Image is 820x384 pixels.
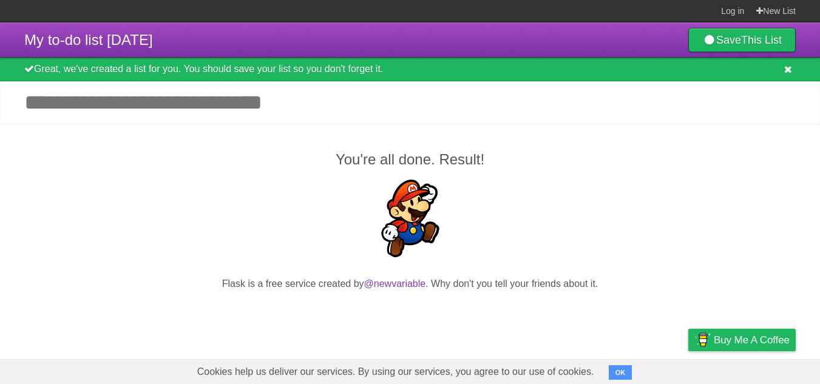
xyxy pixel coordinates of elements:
[185,360,606,384] span: Cookies help us deliver our services. By using our services, you agree to our use of cookies.
[694,329,711,350] img: Buy me a coffee
[24,32,153,48] span: My to-do list [DATE]
[741,34,782,46] b: This List
[24,277,796,291] p: Flask is a free service created by . Why don't you tell your friends about it.
[24,149,796,170] h2: You're all done. Result!
[688,28,796,52] a: SaveThis List
[714,329,790,351] span: Buy me a coffee
[371,180,449,257] img: Super Mario
[609,365,632,380] button: OK
[388,306,432,323] iframe: X Post Button
[688,329,796,351] a: Buy me a coffee
[364,278,426,289] a: @newvariable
